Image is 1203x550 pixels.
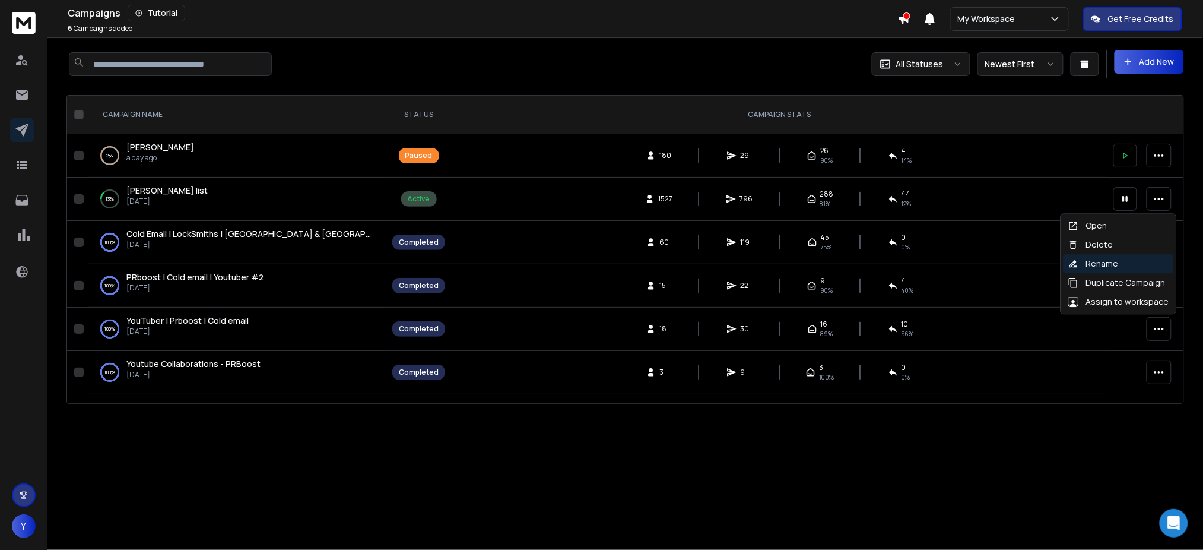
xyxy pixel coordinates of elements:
span: 0 % [902,242,910,252]
button: Tutorial [128,5,185,21]
span: 0 % [902,372,910,382]
span: 29 [740,151,752,160]
p: 13 % [106,193,114,205]
td: 100%PRboost | Cold email | Youtuber #2[DATE] [88,264,385,308]
span: 90 % [820,286,833,295]
span: 45 [821,233,830,242]
p: 100 % [104,280,115,292]
p: Get Free Credits [1108,13,1174,25]
span: 1527 [658,194,672,204]
p: [DATE] [126,370,261,380]
span: 3 [819,363,823,372]
div: Completed [399,324,439,334]
span: 40 % [902,286,914,295]
div: Completed [399,238,439,247]
p: All Statuses [896,58,944,70]
span: 4 [902,276,906,286]
a: [PERSON_NAME] [126,141,194,153]
div: Completed [399,281,439,290]
div: Rename [1068,258,1119,270]
span: 16 [821,320,828,329]
span: 60 [659,238,671,247]
span: 18 [659,324,671,334]
span: 10 [902,320,909,329]
a: Cold Email | LockSmiths | [GEOGRAPHIC_DATA] & [GEOGRAPHIC_DATA] [126,228,373,240]
span: Youtube Collaborations - PRBoost [126,358,261,369]
span: 288 [820,189,834,199]
div: Open Intercom Messenger [1160,509,1188,538]
span: 14 % [902,156,912,165]
p: Campaigns added [68,24,133,33]
span: 15 [659,281,671,290]
p: 2 % [107,150,113,162]
span: 81 % [820,199,831,208]
div: Campaigns [68,5,898,21]
th: STATUS [385,96,452,134]
p: 100 % [104,323,115,335]
span: 796 [739,194,753,204]
span: 26 [820,146,829,156]
span: 3 [659,368,671,377]
button: Y [12,514,36,538]
th: CAMPAIGN STATS [452,96,1106,134]
span: 56 % [902,329,914,339]
span: 9 [820,276,825,286]
button: Get Free Credits [1083,7,1182,31]
span: 0 [902,363,906,372]
p: [DATE] [126,240,373,249]
button: Newest First [977,52,1064,76]
p: 100 % [104,236,115,248]
p: [DATE] [126,327,249,336]
div: Delete [1068,239,1113,251]
div: Assign to workspace [1068,296,1169,308]
p: My Workspace [958,13,1020,25]
span: 6 [68,23,72,33]
td: 13%[PERSON_NAME] list[DATE] [88,178,385,221]
span: 90 % [820,156,833,165]
div: Duplicate Campaign [1068,277,1166,289]
td: 100%Cold Email | LockSmiths | [GEOGRAPHIC_DATA] & [GEOGRAPHIC_DATA][DATE] [88,221,385,264]
button: Add New [1115,50,1184,74]
span: 180 [659,151,671,160]
td: 100%Youtube Collaborations - PRBoost[DATE] [88,351,385,394]
span: 100 % [819,372,834,382]
span: 75 % [821,242,832,252]
div: Paused [405,151,433,160]
span: 9 [740,368,752,377]
p: a day ago [126,153,194,163]
div: Active [408,194,430,204]
p: [DATE] [126,197,208,206]
p: [DATE] [126,283,264,293]
td: 100%YouTuber | Prboost | Cold email[DATE] [88,308,385,351]
span: 4 [902,146,906,156]
div: Completed [399,368,439,377]
th: CAMPAIGN NAME [88,96,385,134]
span: 89 % [821,329,833,339]
span: 22 [740,281,752,290]
a: YouTuber | Prboost | Cold email [126,315,249,327]
span: 119 [740,238,752,247]
span: 44 [902,189,911,199]
a: PRboost | Cold email | Youtuber #2 [126,271,264,283]
a: Youtube Collaborations - PRBoost [126,358,261,370]
td: 2%[PERSON_NAME]a day ago [88,134,385,178]
div: Open [1068,220,1107,232]
span: 12 % [902,199,912,208]
a: [PERSON_NAME] list [126,185,208,197]
span: 30 [740,324,752,334]
p: 100 % [104,366,115,378]
span: 0 [902,233,906,242]
span: Cold Email | LockSmiths | [GEOGRAPHIC_DATA] & [GEOGRAPHIC_DATA] [126,228,410,239]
